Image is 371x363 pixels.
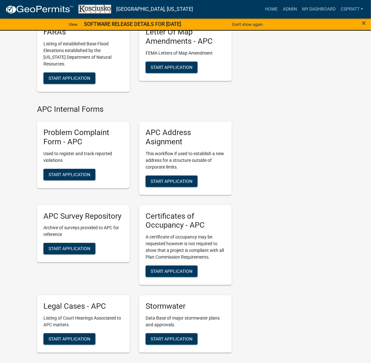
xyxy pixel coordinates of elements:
[146,128,225,147] h5: APC Address Asignment
[146,234,225,261] p: A certificate of occupancy may be requested however is not required to show that a project is com...
[43,333,95,345] button: Start Application
[262,3,280,15] a: Home
[146,315,225,328] p: Data Base of major stormwater plans and approvals.
[230,19,265,30] button: Don't show again
[146,150,225,170] p: This workflow if used to establish a new address for a structure outside of corporate limits.
[49,172,90,177] span: Start Application
[146,176,198,187] button: Start Application
[37,105,232,114] h4: APC Internal Forms
[338,3,366,15] a: cspratt
[146,50,225,57] p: FEMA Letters of Map Amendment
[43,169,95,180] button: Start Application
[151,178,193,184] span: Start Application
[84,21,181,27] strong: SOFTWARE RELEASE DETAILS FOR [DATE]
[43,41,123,67] p: Listing of established Base Flood Elevations established by the [US_STATE] Department of Natural ...
[49,246,90,251] span: Start Application
[43,128,123,147] h5: Problem Complaint Form - APC
[43,27,123,37] h5: FARAs
[43,224,123,238] p: Archive of surveys provided to APC for reference
[280,3,299,15] a: Admin
[79,5,111,13] img: Kosciusko County, Indiana
[43,212,123,221] h5: APC Survey Repository
[151,64,193,70] span: Start Application
[362,19,366,27] button: Close
[299,3,338,15] a: My Dashboard
[146,62,198,73] button: Start Application
[43,243,95,254] button: Start Application
[146,212,225,230] h5: Certificates of Occupancy - APC
[43,315,123,328] p: Listing of Court Hearings Associated to APC matters
[362,19,366,27] span: ×
[43,302,123,311] h5: Legal Cases - APC
[146,333,198,345] button: Start Application
[49,336,90,341] span: Start Application
[151,336,193,341] span: Start Application
[116,4,193,15] a: [GEOGRAPHIC_DATA], [US_STATE]
[49,76,90,81] span: Start Application
[146,266,198,277] button: Start Application
[151,269,193,274] span: Start Application
[146,27,225,46] h5: Letter Of Map Amendments - APC
[66,19,80,30] a: View
[43,72,95,84] button: Start Application
[43,150,123,164] p: Used to register and track reported violations
[146,302,225,311] h5: Stormwater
